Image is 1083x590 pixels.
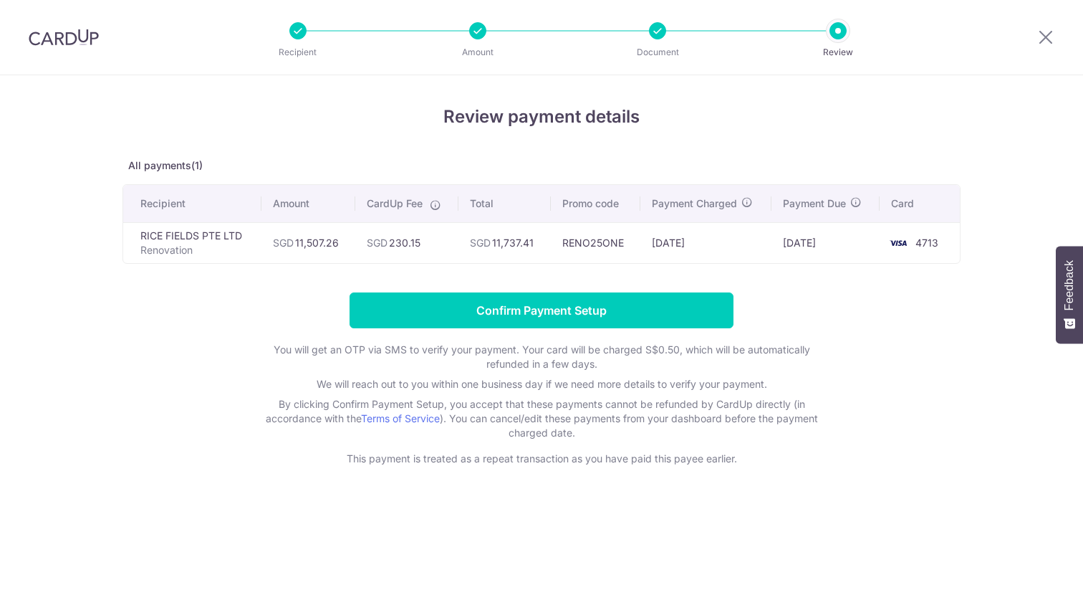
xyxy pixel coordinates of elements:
[122,104,961,130] h4: Review payment details
[261,222,355,263] td: 11,507.26
[355,222,458,263] td: 230.15
[261,185,355,222] th: Amount
[273,237,294,249] span: SGD
[1063,260,1076,310] span: Feedback
[425,45,531,60] p: Amount
[640,222,771,263] td: [DATE]
[458,185,550,222] th: Total
[123,185,261,222] th: Recipient
[255,397,828,440] p: By clicking Confirm Payment Setup, you accept that these payments cannot be refunded by CardUp di...
[140,243,250,257] p: Renovation
[1056,246,1083,343] button: Feedback - Show survey
[785,45,891,60] p: Review
[245,45,351,60] p: Recipient
[771,222,880,263] td: [DATE]
[255,377,828,391] p: We will reach out to you within one business day if we need more details to verify your payment.
[367,237,388,249] span: SGD
[551,222,640,263] td: RENO25ONE
[884,234,913,252] img: <span class="translation_missing" title="translation missing: en.account_steps.new_confirm_form.b...
[915,237,938,249] span: 4713
[470,237,491,249] span: SGD
[123,222,261,263] td: RICE FIELDS PTE LTD
[361,412,440,424] a: Terms of Service
[122,158,961,173] p: All payments(1)
[991,547,1069,583] iframe: Opens a widget where you can find more information
[367,196,423,211] span: CardUp Fee
[652,196,737,211] span: Payment Charged
[458,222,550,263] td: 11,737.41
[551,185,640,222] th: Promo code
[255,343,828,371] p: You will get an OTP via SMS to verify your payment. Your card will be charged S$0.50, which will ...
[880,185,960,222] th: Card
[350,292,733,328] input: Confirm Payment Setup
[605,45,711,60] p: Document
[783,196,846,211] span: Payment Due
[255,452,828,466] p: This payment is treated as a repeat transaction as you have paid this payee earlier.
[29,29,99,46] img: CardUp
